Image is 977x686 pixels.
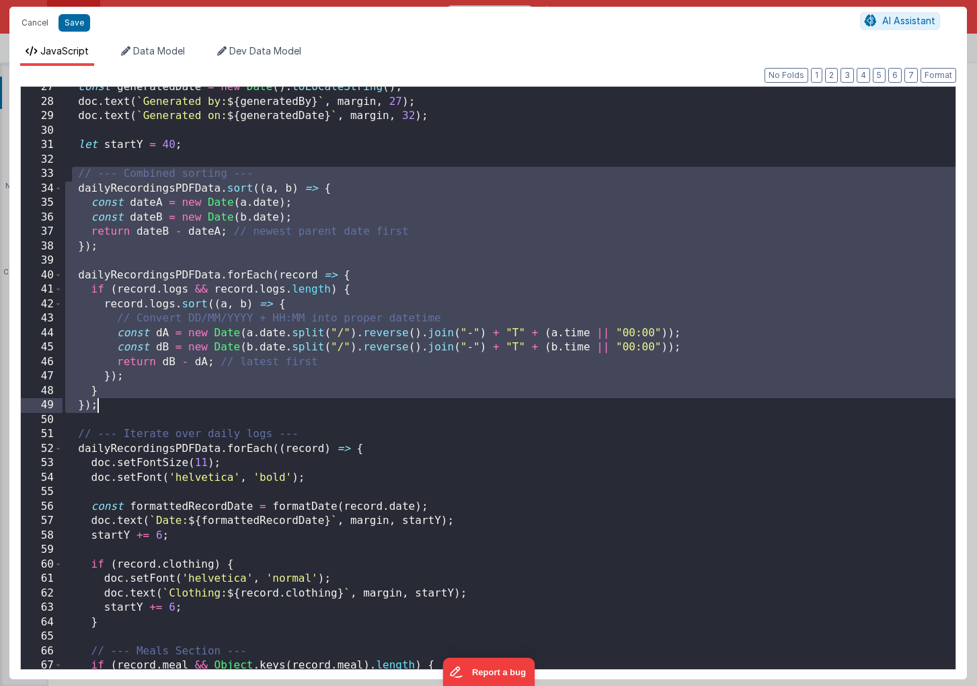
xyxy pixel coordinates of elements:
[21,138,63,153] div: 31
[21,369,63,384] div: 47
[15,13,55,32] button: Cancel
[21,601,63,615] div: 63
[21,109,63,124] div: 29
[21,398,63,413] div: 49
[21,630,63,644] div: 65
[58,14,90,32] button: Save
[21,543,63,558] div: 59
[21,558,63,572] div: 60
[21,311,63,326] div: 43
[888,68,902,83] button: 6
[21,413,63,428] div: 50
[133,45,185,56] span: Data Model
[21,529,63,543] div: 58
[21,384,63,399] div: 48
[21,644,63,659] div: 66
[904,68,918,83] button: 7
[21,95,63,110] div: 28
[21,456,63,471] div: 53
[21,471,63,486] div: 54
[882,15,935,26] span: AI Assistant
[21,485,63,500] div: 55
[21,124,63,139] div: 30
[873,68,886,83] button: 5
[765,68,808,83] button: No Folds
[841,68,854,83] button: 3
[21,196,63,211] div: 35
[860,12,940,30] button: AI Assistant
[21,427,63,442] div: 51
[21,572,63,586] div: 61
[811,68,822,83] button: 1
[442,658,535,686] iframe: Marker.io feedback button
[21,153,63,167] div: 32
[21,500,63,514] div: 56
[40,45,89,56] span: JavaScript
[21,340,63,355] div: 45
[21,225,63,239] div: 37
[21,239,63,254] div: 38
[21,182,63,196] div: 34
[21,514,63,529] div: 57
[21,355,63,370] div: 46
[21,254,63,268] div: 39
[21,268,63,283] div: 40
[857,68,870,83] button: 4
[921,68,956,83] button: Format
[21,326,63,341] div: 44
[21,658,63,673] div: 67
[21,442,63,457] div: 52
[21,297,63,312] div: 42
[21,282,63,297] div: 41
[21,211,63,225] div: 36
[825,68,838,83] button: 2
[21,615,63,630] div: 64
[21,167,63,182] div: 33
[21,80,63,95] div: 27
[21,586,63,601] div: 62
[229,45,301,56] span: Dev Data Model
